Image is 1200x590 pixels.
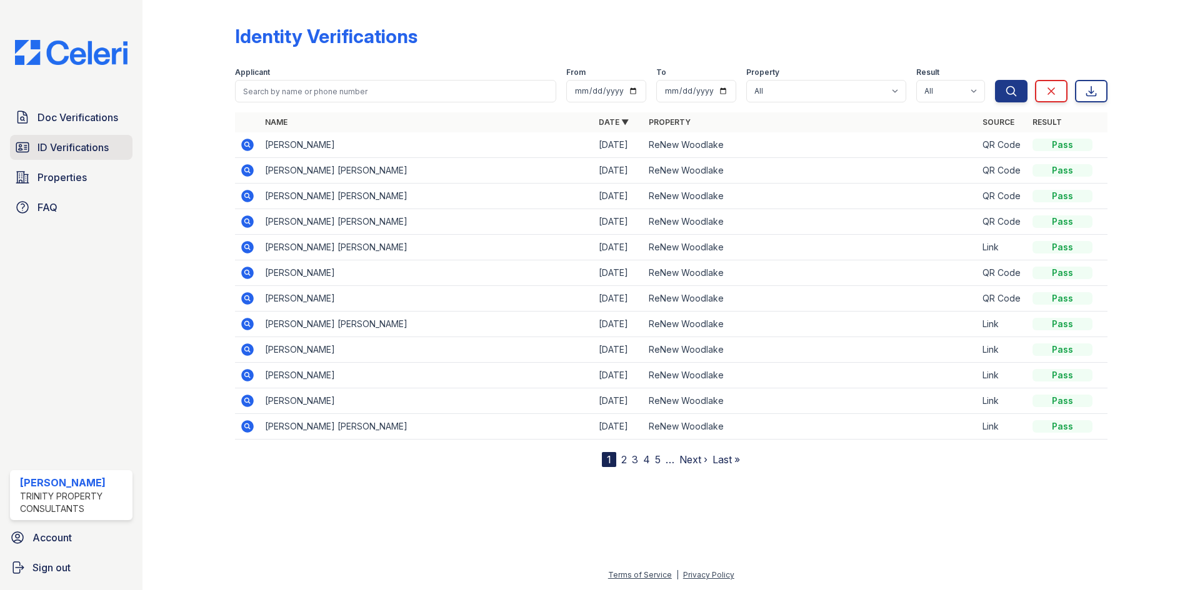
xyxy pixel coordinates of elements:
[1032,190,1092,202] div: Pass
[1032,420,1092,433] div: Pass
[977,158,1027,184] td: QR Code
[1032,292,1092,305] div: Pass
[608,570,672,579] a: Terms of Service
[982,117,1014,127] a: Source
[1032,369,1092,381] div: Pass
[260,209,594,235] td: [PERSON_NAME] [PERSON_NAME]
[260,260,594,286] td: [PERSON_NAME]
[20,490,127,515] div: Trinity Property Consultants
[594,388,644,414] td: [DATE]
[644,184,977,209] td: ReNew Woodlake
[37,110,118,125] span: Doc Verifications
[679,453,707,466] a: Next ›
[916,67,939,77] label: Result
[260,337,594,363] td: [PERSON_NAME]
[5,555,137,580] a: Sign out
[977,363,1027,388] td: Link
[5,40,137,65] img: CE_Logo_Blue-a8612792a0a2168367f1c8372b55b34899dd931a85d93a1a3d3e32e68fde9ad4.png
[644,337,977,363] td: ReNew Woodlake
[977,132,1027,158] td: QR Code
[599,117,629,127] a: Date ▼
[676,570,679,579] div: |
[594,312,644,337] td: [DATE]
[260,184,594,209] td: [PERSON_NAME] [PERSON_NAME]
[977,235,1027,260] td: Link
[37,170,87,185] span: Properties
[20,475,127,490] div: [PERSON_NAME]
[260,132,594,158] td: [PERSON_NAME]
[235,67,270,77] label: Applicant
[260,312,594,337] td: [PERSON_NAME] [PERSON_NAME]
[10,165,132,190] a: Properties
[5,525,137,550] a: Account
[260,414,594,440] td: [PERSON_NAME] [PERSON_NAME]
[37,140,109,155] span: ID Verifications
[10,135,132,160] a: ID Verifications
[1032,267,1092,279] div: Pass
[655,453,661,466] a: 5
[632,453,638,466] a: 3
[644,260,977,286] td: ReNew Woodlake
[10,105,132,130] a: Doc Verifications
[1032,215,1092,228] div: Pass
[594,363,644,388] td: [DATE]
[260,235,594,260] td: [PERSON_NAME] [PERSON_NAME]
[594,414,644,440] td: [DATE]
[32,530,72,545] span: Account
[235,25,417,47] div: Identity Verifications
[977,414,1027,440] td: Link
[594,209,644,235] td: [DATE]
[644,158,977,184] td: ReNew Woodlake
[594,184,644,209] td: [DATE]
[644,132,977,158] td: ReNew Woodlake
[644,414,977,440] td: ReNew Woodlake
[594,337,644,363] td: [DATE]
[656,67,666,77] label: To
[1032,117,1062,127] a: Result
[265,117,287,127] a: Name
[1032,164,1092,177] div: Pass
[977,312,1027,337] td: Link
[602,452,616,467] div: 1
[666,452,674,467] span: …
[594,286,644,312] td: [DATE]
[1032,343,1092,356] div: Pass
[235,80,556,102] input: Search by name or phone number
[649,117,691,127] a: Property
[644,209,977,235] td: ReNew Woodlake
[977,286,1027,312] td: QR Code
[644,388,977,414] td: ReNew Woodlake
[260,388,594,414] td: [PERSON_NAME]
[644,363,977,388] td: ReNew Woodlake
[260,286,594,312] td: [PERSON_NAME]
[594,158,644,184] td: [DATE]
[594,235,644,260] td: [DATE]
[260,158,594,184] td: [PERSON_NAME] [PERSON_NAME]
[1032,395,1092,407] div: Pass
[566,67,586,77] label: From
[746,67,779,77] label: Property
[10,195,132,220] a: FAQ
[977,260,1027,286] td: QR Code
[1032,241,1092,253] div: Pass
[1032,318,1092,330] div: Pass
[32,560,71,575] span: Sign out
[643,453,650,466] a: 4
[644,286,977,312] td: ReNew Woodlake
[977,337,1027,363] td: Link
[260,363,594,388] td: [PERSON_NAME]
[977,388,1027,414] td: Link
[594,260,644,286] td: [DATE]
[644,235,977,260] td: ReNew Woodlake
[644,312,977,337] td: ReNew Woodlake
[977,209,1027,235] td: QR Code
[621,453,627,466] a: 2
[1032,139,1092,151] div: Pass
[594,132,644,158] td: [DATE]
[977,184,1027,209] td: QR Code
[712,453,740,466] a: Last »
[37,200,57,215] span: FAQ
[683,570,734,579] a: Privacy Policy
